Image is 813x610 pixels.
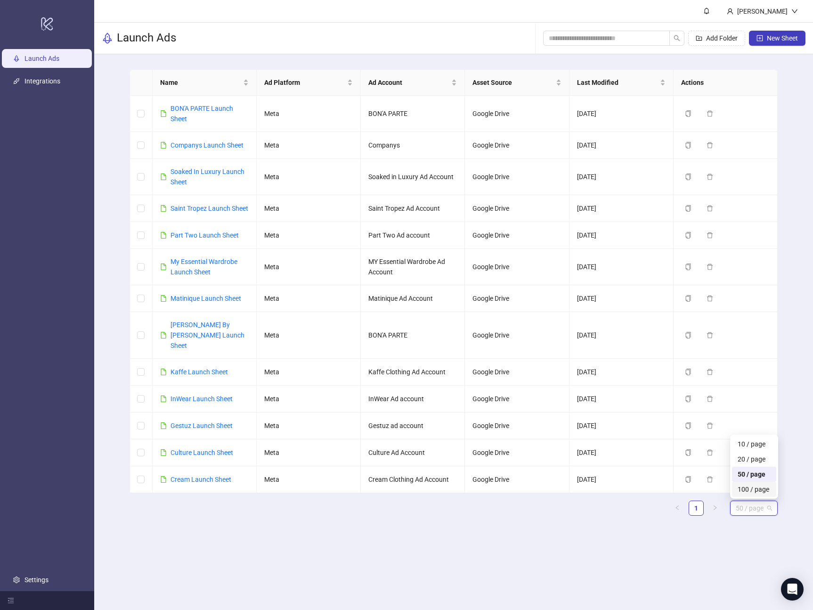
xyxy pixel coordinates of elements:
[569,132,674,159] td: [DATE]
[569,70,674,96] th: Last Modified
[171,231,239,239] a: Part Two Launch Sheet
[730,501,778,516] div: Page Size
[685,422,691,429] span: copy
[732,452,776,467] div: 20 / page
[24,55,59,62] a: Launch Ads
[685,232,691,239] span: copy
[465,249,569,285] td: Google Drive
[257,412,361,439] td: Meta
[361,96,465,132] td: BON'A PARTE
[160,232,167,239] span: file
[465,312,569,359] td: Google Drive
[361,386,465,412] td: InWear Ad account
[160,77,241,88] span: Name
[171,105,233,123] a: BON'A PARTE Launch Sheet
[257,195,361,222] td: Meta
[160,396,167,402] span: file
[465,439,569,466] td: Google Drive
[160,295,167,302] span: file
[738,469,770,479] div: 50 / page
[685,173,691,180] span: copy
[707,295,713,302] span: delete
[257,439,361,466] td: Meta
[706,34,738,42] span: Add Folder
[257,312,361,359] td: Meta
[257,70,361,96] th: Ad Platform
[361,249,465,285] td: MY Essential Wardrobe Ad Account
[257,159,361,195] td: Meta
[171,368,228,376] a: Kaffe Launch Sheet
[361,412,465,439] td: Gestuz ad account
[171,258,237,276] a: My Essential Wardrobe Launch Sheet
[361,195,465,222] td: Saint Tropez Ad Account
[733,6,791,16] div: [PERSON_NAME]
[171,168,244,186] a: Soaked In Luxury Launch Sheet
[160,422,167,429] span: file
[569,466,674,493] td: [DATE]
[257,466,361,493] td: Meta
[685,205,691,212] span: copy
[160,110,167,117] span: file
[361,285,465,312] td: Matinique Ad Account
[707,173,713,180] span: delete
[102,33,113,44] span: rocket
[569,285,674,312] td: [DATE]
[707,205,713,212] span: delete
[707,142,713,148] span: delete
[712,505,718,511] span: right
[675,505,680,511] span: left
[361,312,465,359] td: BON'A PARTE
[707,501,723,516] li: Next Page
[8,597,14,604] span: menu-fold
[707,422,713,429] span: delete
[361,159,465,195] td: Soaked in Luxury Ad Account
[685,332,691,338] span: copy
[171,295,241,302] a: Matinique Launch Sheet
[465,195,569,222] td: Google Drive
[732,467,776,482] div: 50 / page
[171,422,233,429] a: Gestuz Launch Sheet
[171,141,244,149] a: Companys Launch Sheet
[569,195,674,222] td: [DATE]
[24,77,60,85] a: Integrations
[361,466,465,493] td: Cream Clothing Ad Account
[368,77,449,88] span: Ad Account
[361,222,465,249] td: Part Two Ad account
[689,501,704,516] li: 1
[707,264,713,270] span: delete
[738,439,770,449] div: 10 / page
[465,222,569,249] td: Google Drive
[569,96,674,132] td: [DATE]
[361,359,465,386] td: Kaffe Clothing Ad Account
[732,437,776,452] div: 10 / page
[689,501,703,515] a: 1
[171,321,244,349] a: [PERSON_NAME] By [PERSON_NAME] Launch Sheet
[257,386,361,412] td: Meta
[781,578,804,601] div: Open Intercom Messenger
[685,264,691,270] span: copy
[465,466,569,493] td: Google Drive
[674,35,680,41] span: search
[465,359,569,386] td: Google Drive
[569,439,674,466] td: [DATE]
[685,396,691,402] span: copy
[707,110,713,117] span: delete
[465,132,569,159] td: Google Drive
[257,285,361,312] td: Meta
[685,142,691,148] span: copy
[736,501,772,515] span: 50 / page
[707,396,713,402] span: delete
[465,70,569,96] th: Asset Source
[707,501,723,516] button: right
[153,70,257,96] th: Name
[569,312,674,359] td: [DATE]
[569,386,674,412] td: [DATE]
[738,454,770,464] div: 20 / page
[685,110,691,117] span: copy
[767,34,798,42] span: New Sheet
[257,249,361,285] td: Meta
[257,132,361,159] td: Meta
[727,8,733,15] span: user
[465,412,569,439] td: Google Drive
[361,70,465,96] th: Ad Account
